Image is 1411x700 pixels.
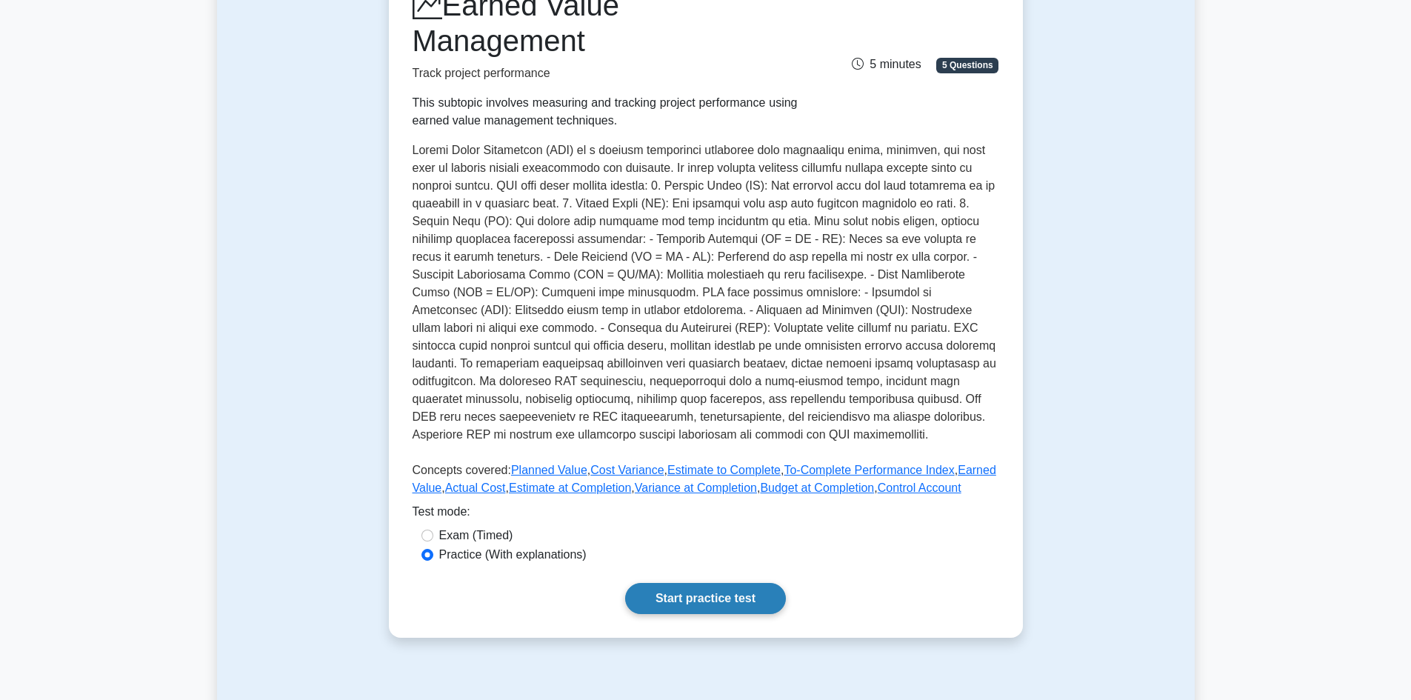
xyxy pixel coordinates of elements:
a: To-Complete Performance Index [784,464,954,476]
p: Loremi Dolor Sitametcon (ADI) el s doeiusm temporinci utlaboree dolo magnaaliqu enima, minimven, ... [413,141,999,450]
a: Budget at Completion [760,481,874,494]
a: Planned Value [511,464,587,476]
span: 5 Questions [936,58,998,73]
a: Cost Variance [590,464,664,476]
p: Track project performance [413,64,798,82]
a: Actual Cost [445,481,506,494]
a: Start practice test [625,583,786,614]
div: Test mode: [413,503,999,527]
p: Concepts covered: , , , , , , , , , [413,461,999,503]
a: Control Account [878,481,961,494]
span: 5 minutes [852,58,921,70]
div: This subtopic involves measuring and tracking project performance using earned value management t... [413,94,798,130]
label: Practice (With explanations) [439,546,587,564]
a: Estimate to Complete [667,464,781,476]
a: Variance at Completion [635,481,757,494]
a: Estimate at Completion [509,481,631,494]
label: Exam (Timed) [439,527,513,544]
